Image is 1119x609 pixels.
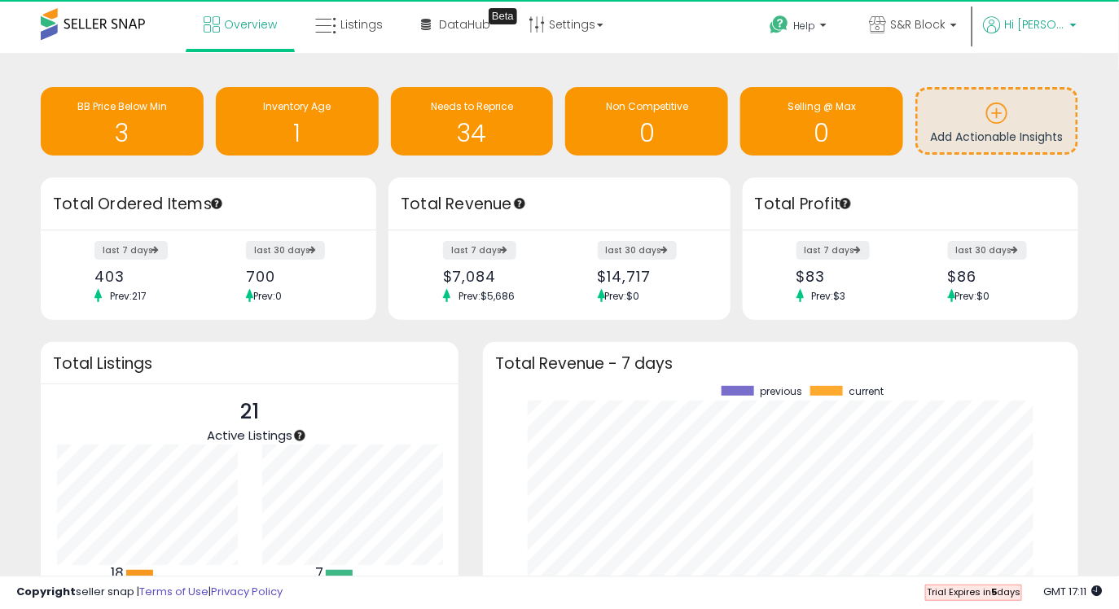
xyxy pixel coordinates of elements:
span: Prev: $0 [955,289,990,303]
label: last 30 days [246,241,325,260]
span: Prev: $5,686 [450,289,523,303]
h3: Total Ordered Items [53,193,364,216]
a: Selling @ Max 0 [740,87,903,156]
span: Prev: $0 [605,289,640,303]
a: Non Competitive 0 [565,87,728,156]
label: last 30 days [598,241,677,260]
a: Add Actionable Insights [918,90,1076,152]
h1: 1 [224,120,371,147]
a: Needs to Reprice 34 [391,87,554,156]
div: Tooltip anchor [292,428,307,443]
span: Selling @ Max [788,99,856,113]
div: $83 [796,268,898,285]
a: Terms of Use [139,584,208,599]
span: Listings [340,16,383,33]
span: Trial Expires in days [927,585,1020,598]
span: Needs to Reprice [431,99,513,113]
div: $14,717 [598,268,702,285]
span: Hi [PERSON_NAME] [1004,16,1065,33]
span: Overview [224,16,277,33]
h1: 34 [399,120,546,147]
div: Tooltip anchor [209,196,224,211]
strong: Copyright [16,584,76,599]
h3: Total Listings [53,357,446,370]
a: BB Price Below Min 3 [41,87,204,156]
div: $7,084 [443,268,547,285]
span: Prev: 0 [253,289,282,303]
h3: Total Revenue [401,193,718,216]
h3: Total Revenue - 7 days [495,357,1066,370]
span: Prev: 217 [102,289,155,303]
div: seller snap | | [16,585,283,600]
div: Tooltip anchor [838,196,853,211]
span: BB Price Below Min [77,99,167,113]
div: 700 [246,268,348,285]
a: Inventory Age 1 [216,87,379,156]
span: DataHub [439,16,490,33]
span: current [849,386,884,397]
b: 7 [315,563,323,583]
span: Inventory Age [263,99,331,113]
h3: Total Profit [755,193,1066,216]
a: Hi [PERSON_NAME] [983,16,1077,53]
div: 403 [94,268,196,285]
span: Prev: $3 [804,289,854,303]
label: last 30 days [948,241,1027,260]
label: last 7 days [94,241,168,260]
p: 21 [207,397,292,427]
span: previous [760,386,802,397]
b: 5 [991,585,997,598]
label: last 7 days [443,241,516,260]
div: Tooltip anchor [512,196,527,211]
span: Help [793,19,815,33]
a: Privacy Policy [211,584,283,599]
div: Tooltip anchor [489,8,517,24]
span: S&R Block [890,16,946,33]
span: Add Actionable Insights [931,129,1064,145]
span: Active Listings [207,427,292,444]
h1: 0 [573,120,720,147]
h1: 3 [49,120,195,147]
h1: 0 [748,120,895,147]
span: Non Competitive [606,99,688,113]
i: Get Help [769,15,789,35]
span: 2025-09-8 17:11 GMT [1044,584,1103,599]
a: Help [757,2,843,53]
b: 18 [111,563,124,583]
label: last 7 days [796,241,870,260]
div: $86 [948,268,1050,285]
